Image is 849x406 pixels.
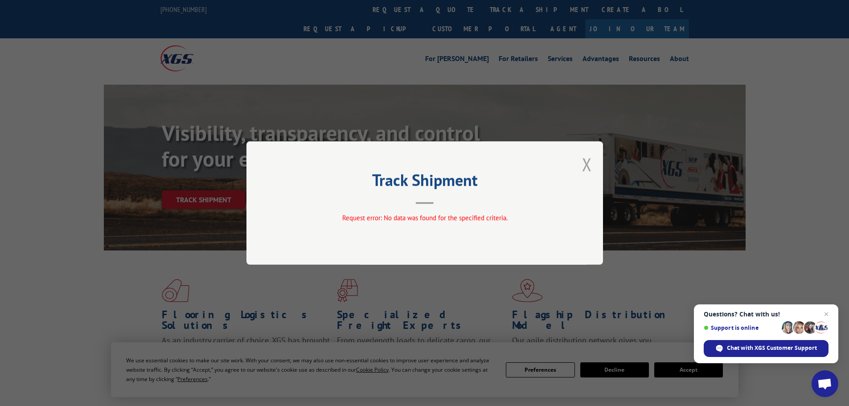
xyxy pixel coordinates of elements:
h2: Track Shipment [291,174,558,191]
span: Questions? Chat with us! [704,311,828,318]
div: Chat with XGS Customer Support [704,340,828,357]
span: Support is online [704,324,779,331]
span: Close chat [821,309,832,320]
span: Request error: No data was found for the specified criteria. [342,213,507,222]
span: Chat with XGS Customer Support [727,344,817,352]
button: Close modal [582,152,592,176]
div: Open chat [812,370,838,397]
